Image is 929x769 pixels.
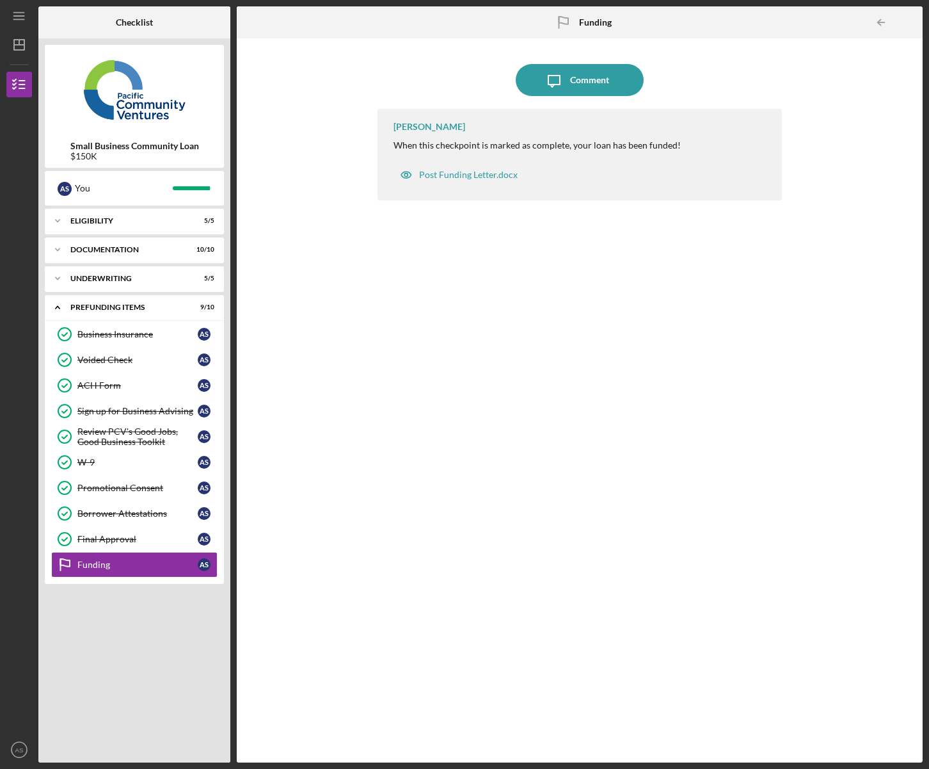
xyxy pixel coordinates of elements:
div: 5 / 5 [191,275,214,282]
b: Small Business Community Loan [70,141,199,151]
a: FundingAS [51,552,218,578]
a: Final ApprovalAS [51,526,218,552]
a: Voided CheckAS [51,347,218,373]
div: Underwriting [70,275,182,282]
div: A S [198,405,210,417]
div: Eligibility [70,217,182,225]
a: ACH FormAS [51,373,218,398]
div: Prefunding Items [70,304,182,311]
div: A S [198,533,210,546]
div: A S [198,558,210,571]
div: Review PCV's Good Jobs, Good Business Toolkit [77,426,198,447]
div: You [75,177,173,199]
div: A S [198,353,210,366]
p: When this checkpoint is marked as complete, your loan has been funded! [393,138,681,152]
div: Final Approval [77,534,198,544]
div: [PERSON_NAME] [393,122,465,132]
button: Comment [516,64,644,96]
div: Business Insurance [77,329,198,339]
div: Post Funding Letter.docx [419,170,518,180]
div: ACH Form [77,380,198,391]
div: Promotional Consent [77,483,198,493]
div: Comment [570,64,609,96]
a: Sign up for Business AdvisingAS [51,398,218,424]
a: Promotional ConsentAS [51,475,218,501]
a: Business InsuranceAS [51,321,218,347]
div: 5 / 5 [191,217,214,225]
b: Checklist [116,17,153,28]
div: A S [198,379,210,392]
button: Post Funding Letter.docx [393,162,524,188]
div: Funding [77,560,198,570]
div: Sign up for Business Advising [77,406,198,416]
img: Product logo [45,51,224,128]
a: Review PCV's Good Jobs, Good Business ToolkitAS [51,424,218,449]
div: Voided Check [77,355,198,365]
div: A S [198,456,210,469]
div: Documentation [70,246,182,254]
text: AS [15,747,24,754]
div: 10 / 10 [191,246,214,254]
div: A S [198,482,210,494]
div: A S [198,328,210,341]
div: A S [198,507,210,520]
div: A S [198,430,210,443]
b: Funding [579,17,612,28]
div: Borrower Attestations [77,508,198,519]
button: AS [6,737,32,763]
a: Borrower AttestationsAS [51,501,218,526]
div: 9 / 10 [191,304,214,311]
div: W-9 [77,457,198,467]
div: A S [58,182,72,196]
a: W-9AS [51,449,218,475]
div: $150K [70,151,199,161]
